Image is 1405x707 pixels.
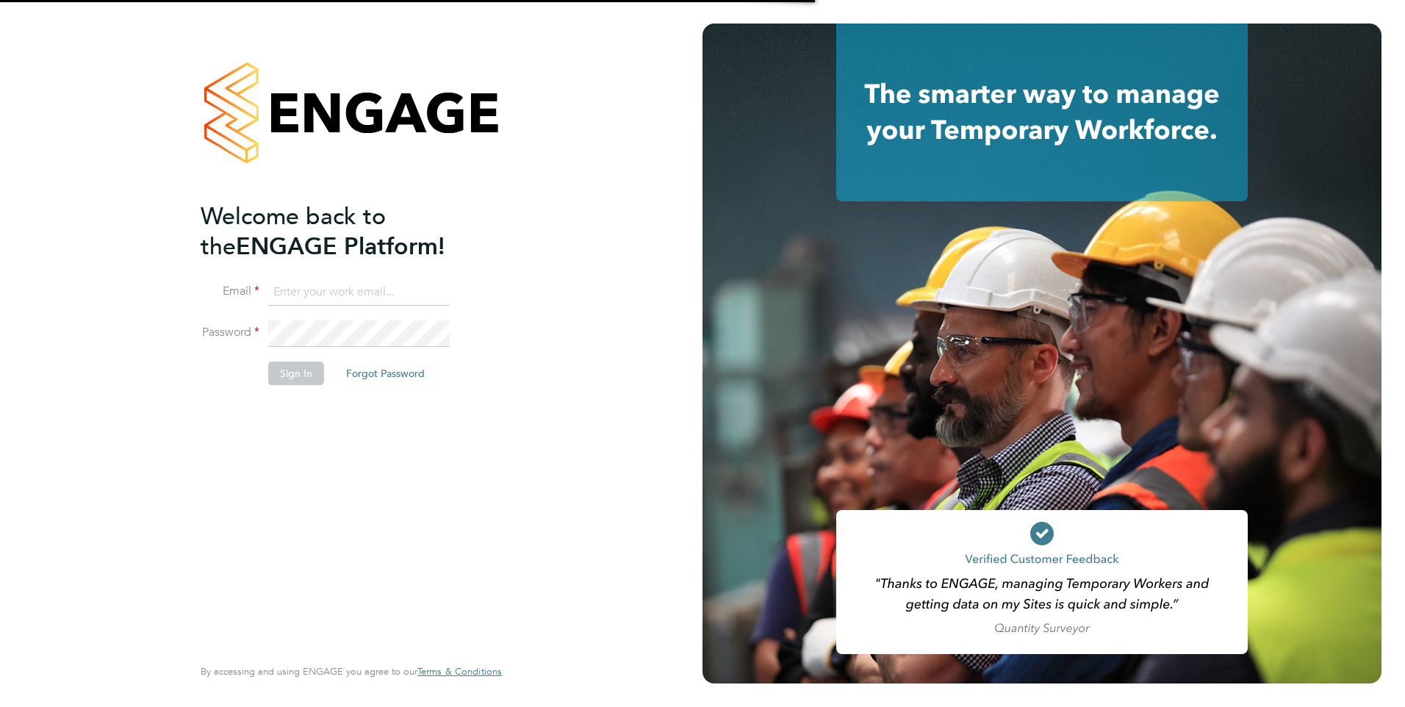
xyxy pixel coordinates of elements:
span: Welcome back to the [201,202,386,261]
button: Sign In [268,362,324,385]
label: Password [201,325,259,340]
span: By accessing and using ENGAGE you agree to our [201,665,502,678]
input: Enter your work email... [268,279,450,306]
label: Email [201,284,259,299]
a: Terms & Conditions [417,666,502,678]
button: Forgot Password [334,362,436,385]
h2: ENGAGE Platform! [201,201,487,262]
span: Terms & Conditions [417,665,502,678]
